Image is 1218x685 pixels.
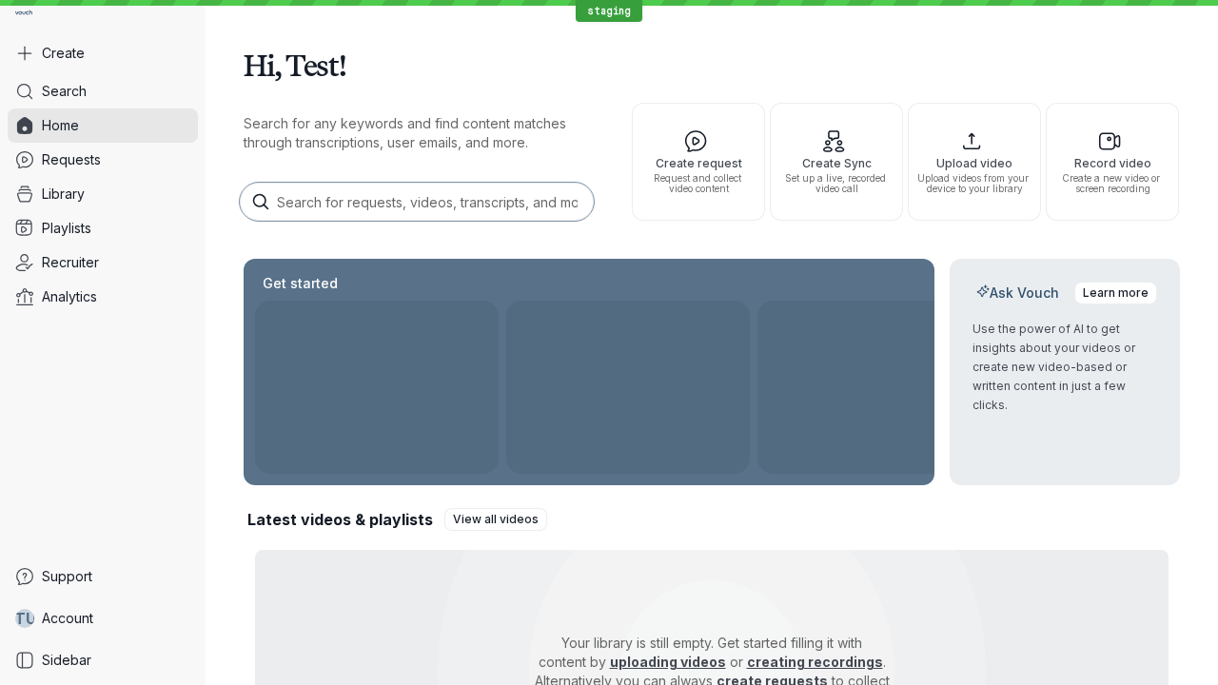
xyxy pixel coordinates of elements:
[1046,103,1179,221] button: Record videoCreate a new video or screen recording
[42,567,92,586] span: Support
[42,609,93,628] span: Account
[1083,284,1149,303] span: Learn more
[8,643,198,677] a: Sidebar
[908,103,1041,221] button: Upload videoUpload videos from your device to your library
[26,609,36,628] span: U
[444,508,547,531] a: View all videos
[42,253,99,272] span: Recruiter
[42,116,79,135] span: Home
[640,173,756,194] span: Request and collect video content
[42,44,85,63] span: Create
[42,219,91,238] span: Playlists
[972,320,1157,415] p: Use the power of AI to get insights about your videos or create new video-based or written conten...
[1054,173,1170,194] span: Create a new video or screen recording
[8,143,198,177] a: Requests
[8,559,198,594] a: Support
[747,654,883,670] a: creating recordings
[778,173,894,194] span: Set up a live, recorded video call
[770,103,903,221] button: Create SyncSet up a live, recorded video call
[259,274,342,293] h2: Get started
[8,8,40,21] a: Go to homepage
[240,183,594,221] input: Search for requests, videos, transcripts, and more...
[1074,282,1157,304] a: Learn more
[8,280,198,314] a: Analytics
[1054,157,1170,169] span: Record video
[610,654,726,670] a: uploading videos
[640,157,756,169] span: Create request
[42,651,91,670] span: Sidebar
[916,173,1032,194] span: Upload videos from your device to your library
[8,108,198,143] a: Home
[42,82,87,101] span: Search
[42,287,97,306] span: Analytics
[14,609,26,628] span: T
[244,38,1180,91] h1: Hi, Test!
[247,509,433,530] h2: Latest videos & playlists
[778,157,894,169] span: Create Sync
[916,157,1032,169] span: Upload video
[42,150,101,169] span: Requests
[453,510,539,529] span: View all videos
[8,211,198,245] a: Playlists
[8,177,198,211] a: Library
[972,284,1063,303] h2: Ask Vouch
[8,36,198,70] button: Create
[8,74,198,108] a: Search
[244,114,598,152] p: Search for any keywords and find content matches through transcriptions, user emails, and more.
[8,245,198,280] a: Recruiter
[42,185,85,204] span: Library
[632,103,765,221] button: Create requestRequest and collect video content
[8,601,198,636] a: TUAccount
